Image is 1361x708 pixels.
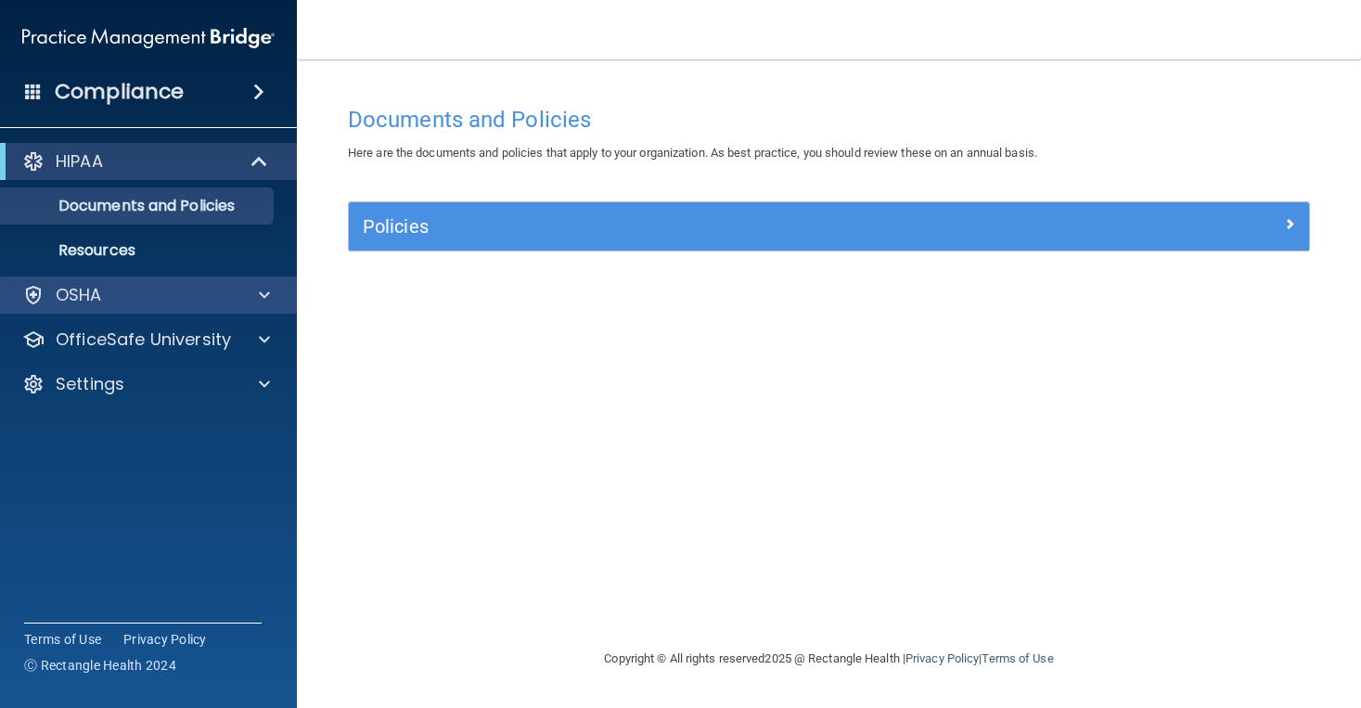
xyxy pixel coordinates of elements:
[363,216,1055,237] h5: Policies
[491,629,1168,689] div: Copyright © All rights reserved 2025 @ Rectangle Health | |
[12,241,265,260] p: Resources
[56,150,103,173] p: HIPAA
[22,328,270,351] a: OfficeSafe University
[24,630,101,649] a: Terms of Use
[55,79,184,105] h4: Compliance
[12,197,265,215] p: Documents and Policies
[363,212,1295,241] a: Policies
[22,373,270,395] a: Settings
[348,108,1310,132] h4: Documents and Policies
[348,146,1037,160] span: Here are the documents and policies that apply to your organization. As best practice, you should...
[24,656,176,675] span: Ⓒ Rectangle Health 2024
[56,328,231,351] p: OfficeSafe University
[123,630,207,649] a: Privacy Policy
[905,651,979,665] a: Privacy Policy
[56,284,102,306] p: OSHA
[22,19,275,57] img: PMB logo
[56,373,124,395] p: Settings
[22,284,270,306] a: OSHA
[22,150,269,173] a: HIPAA
[982,651,1053,665] a: Terms of Use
